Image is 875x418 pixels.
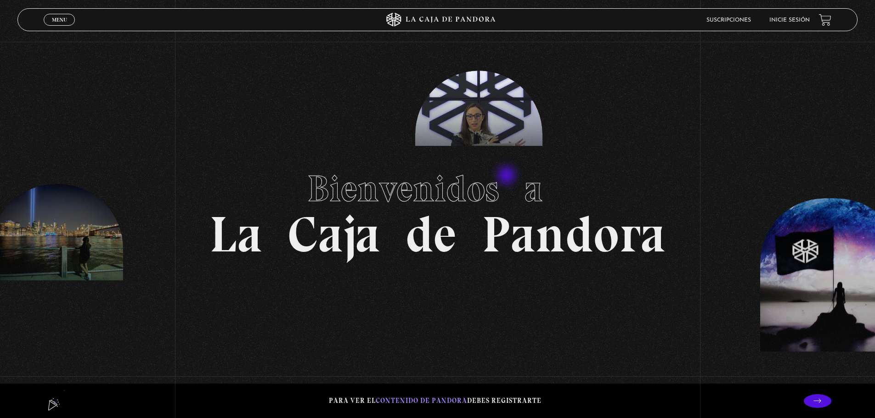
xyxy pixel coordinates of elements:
[769,17,810,23] a: Inicie sesión
[52,17,67,22] span: Menu
[329,395,542,407] p: Para ver el debes registrarte
[706,17,751,23] a: Suscripciones
[209,159,666,260] h1: La Caja de Pandora
[49,25,70,31] span: Cerrar
[376,396,467,405] span: contenido de Pandora
[819,14,831,26] a: View your shopping cart
[307,167,568,211] span: Bienvenidos a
